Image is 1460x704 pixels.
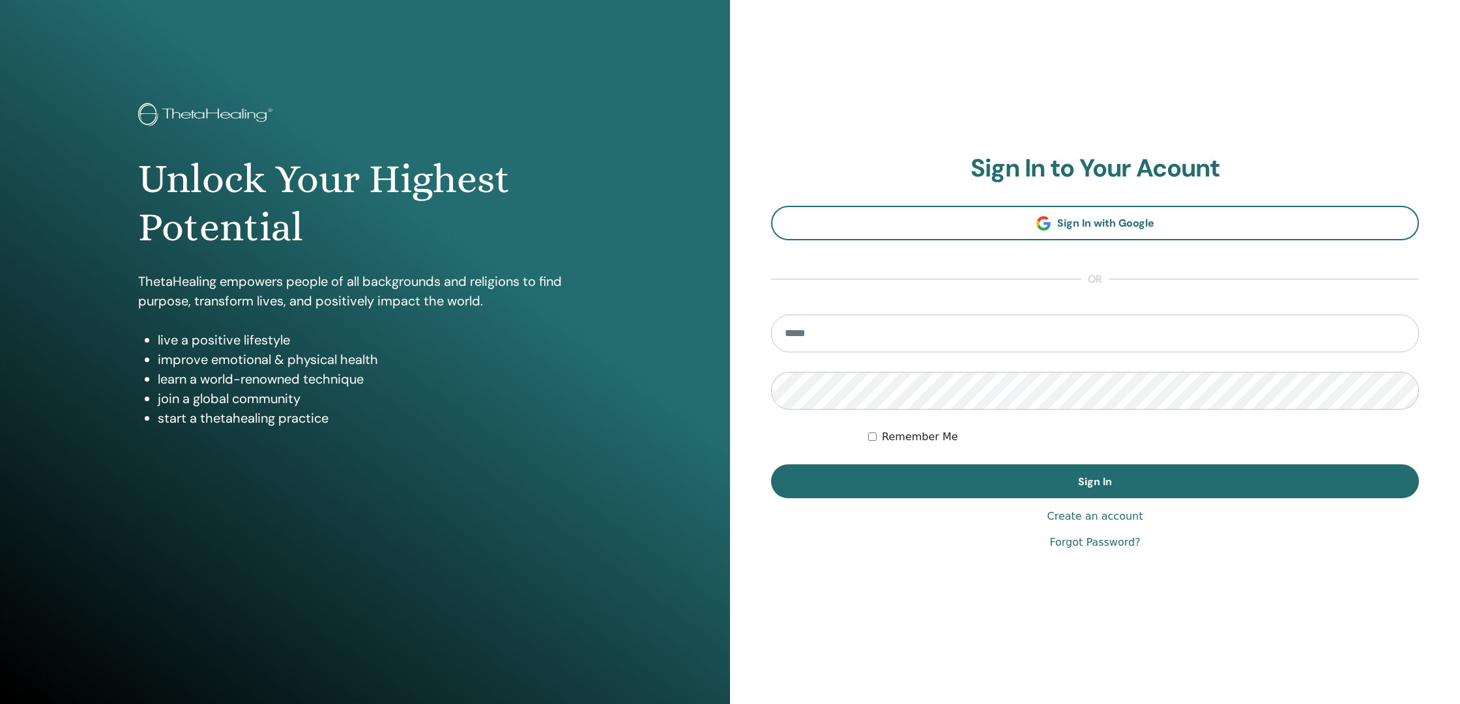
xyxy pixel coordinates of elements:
a: Forgot Password? [1049,535,1140,550]
label: Remember Me [882,429,958,445]
span: Sign In [1078,475,1112,488]
span: or [1081,272,1109,287]
li: improve emotional & physical health [158,350,592,369]
li: start a thetahealing practice [158,408,592,428]
h2: Sign In to Your Acount [771,154,1419,184]
li: learn a world-renowned technique [158,369,592,389]
p: ThetaHealing empowers people of all backgrounds and religions to find purpose, transform lives, a... [138,272,592,311]
button: Sign In [771,464,1419,498]
a: Create an account [1047,509,1143,524]
li: live a positive lifestyle [158,330,592,350]
h1: Unlock Your Highest Potential [138,155,592,252]
div: Keep me authenticated indefinitely or until I manually logout [868,429,1419,445]
span: Sign In with Google [1057,216,1154,230]
a: Sign In with Google [771,206,1419,240]
li: join a global community [158,389,592,408]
